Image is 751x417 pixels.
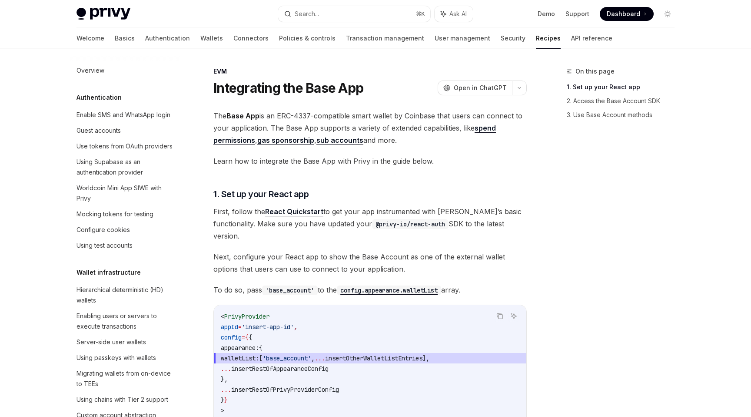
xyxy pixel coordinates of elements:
div: Overview [76,65,104,76]
a: Worldcoin Mini App SIWE with Privy [70,180,181,206]
img: light logo [76,8,130,20]
h5: Wallet infrastructure [76,267,141,278]
button: Search...⌘K [278,6,430,22]
a: Use tokens from OAuth providers [70,138,181,154]
div: EVM [213,67,527,76]
span: }, [221,375,228,383]
a: Welcome [76,28,104,49]
code: @privy-io/react-auth [372,219,449,229]
span: , [294,323,297,331]
a: Basics [115,28,135,49]
span: First, follow the to get your app instrumented with [PERSON_NAME]’s basic functionality. Make sur... [213,205,527,242]
button: Copy the contents from the code block [494,310,505,322]
span: Ask AI [449,10,467,18]
a: Connectors [233,28,269,49]
div: Enabling users or servers to execute transactions [76,311,176,332]
a: Server-side user wallets [70,334,181,350]
div: Worldcoin Mini App SIWE with Privy [76,183,176,204]
button: Ask AI [435,6,473,22]
a: Enabling users or servers to execute transactions [70,308,181,334]
span: On this page [575,66,615,77]
button: Toggle dark mode [661,7,675,21]
a: React Quickstart [265,207,323,216]
span: 'insert-app-id' [242,323,294,331]
a: Enable SMS and WhatsApp login [70,107,181,123]
button: Open in ChatGPT [438,81,512,95]
button: Ask AI [508,310,519,322]
span: } [221,396,224,404]
span: = [242,333,245,341]
span: ... [221,386,231,393]
span: { [259,344,263,352]
h5: Authentication [76,92,122,103]
a: Demo [538,10,555,18]
div: Enable SMS and WhatsApp login [76,110,170,120]
a: sub accounts [316,136,363,145]
span: 'base_account' [263,354,311,362]
span: insertRestOfAppearanceConfig [231,365,329,373]
a: gas sponsorship [257,136,314,145]
span: appearance: [221,344,259,352]
span: < [221,313,224,320]
div: Guest accounts [76,125,121,136]
a: Using Supabase as an authentication provider [70,154,181,180]
span: ... [221,365,231,373]
span: , [311,354,315,362]
a: Wallets [200,28,223,49]
a: Using chains with Tier 2 support [70,392,181,407]
a: Guest accounts [70,123,181,138]
span: Learn how to integrate the Base App with Privy in the guide below. [213,155,527,167]
a: Overview [70,63,181,78]
span: ... [315,354,325,362]
span: } [224,396,228,404]
a: 1. Set up your React app [567,80,681,94]
div: Search... [295,9,319,19]
a: Transaction management [346,28,424,49]
a: 2. Access the Base Account SDK [567,94,681,108]
span: Open in ChatGPT [454,84,507,92]
div: Server-side user wallets [76,337,146,347]
div: Using test accounts [76,240,133,251]
a: API reference [571,28,612,49]
div: Configure cookies [76,225,130,235]
span: [ [259,354,263,362]
div: Using Supabase as an authentication provider [76,157,176,178]
div: Using passkeys with wallets [76,353,156,363]
span: ], [422,354,429,362]
a: Migrating wallets from on-device to TEEs [70,366,181,392]
h1: Integrating the Base App [213,80,363,96]
span: walletList: [221,354,259,362]
span: Dashboard [607,10,640,18]
span: { [249,333,252,341]
a: Configure cookies [70,222,181,238]
a: Authentication [145,28,190,49]
span: To do so, pass to the array. [213,284,527,296]
div: Use tokens from OAuth providers [76,141,173,151]
strong: Base App [226,111,259,120]
span: The is an ERC-4337-compatible smart wallet by Coinbase that users can connect to your application... [213,110,527,146]
span: appId [221,323,238,331]
code: 'base_account' [262,286,318,295]
a: Support [565,10,589,18]
span: > [221,407,224,414]
span: PrivyProvider [224,313,269,320]
a: Using passkeys with wallets [70,350,181,366]
span: Next, configure your React app to show the Base Account as one of the external wallet options tha... [213,251,527,275]
a: Security [501,28,525,49]
a: Policies & controls [279,28,336,49]
span: config [221,333,242,341]
a: Using test accounts [70,238,181,253]
a: Mocking tokens for testing [70,206,181,222]
code: config.appearance.walletList [337,286,441,295]
div: Mocking tokens for testing [76,209,153,219]
span: { [245,333,249,341]
div: Using chains with Tier 2 support [76,394,168,405]
a: Dashboard [600,7,654,21]
div: Hierarchical deterministic (HD) wallets [76,285,176,306]
a: 3. Use Base Account methods [567,108,681,122]
span: insertRestOfPrivyProviderConfig [231,386,339,393]
div: Migrating wallets from on-device to TEEs [76,368,176,389]
a: config.appearance.walletList [337,286,441,294]
a: User management [435,28,490,49]
a: Recipes [536,28,561,49]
